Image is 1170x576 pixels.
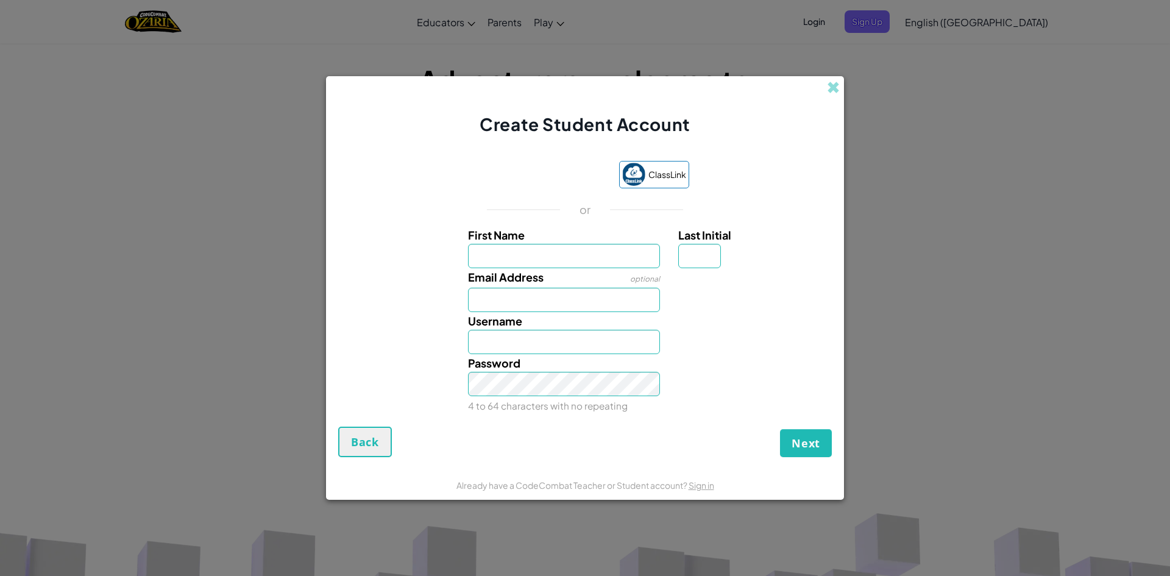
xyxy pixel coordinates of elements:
button: Back [338,427,392,457]
img: classlink-logo-small.png [622,163,645,186]
span: ClassLink [648,166,686,183]
span: Email Address [468,270,544,284]
a: Sign in [689,480,714,491]
span: Next [792,436,820,450]
span: Last Initial [678,228,731,242]
span: Password [468,356,520,370]
iframe: Sign in with Google Button [475,162,613,189]
span: Back [351,435,379,449]
span: Already have a CodeCombat Teacher or Student account? [456,480,689,491]
span: Username [468,314,522,328]
span: First Name [468,228,525,242]
p: or [580,202,591,217]
small: 4 to 64 characters with no repeating [468,400,628,411]
span: optional [630,274,660,283]
span: Create Student Account [480,113,690,135]
button: Next [780,429,832,457]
